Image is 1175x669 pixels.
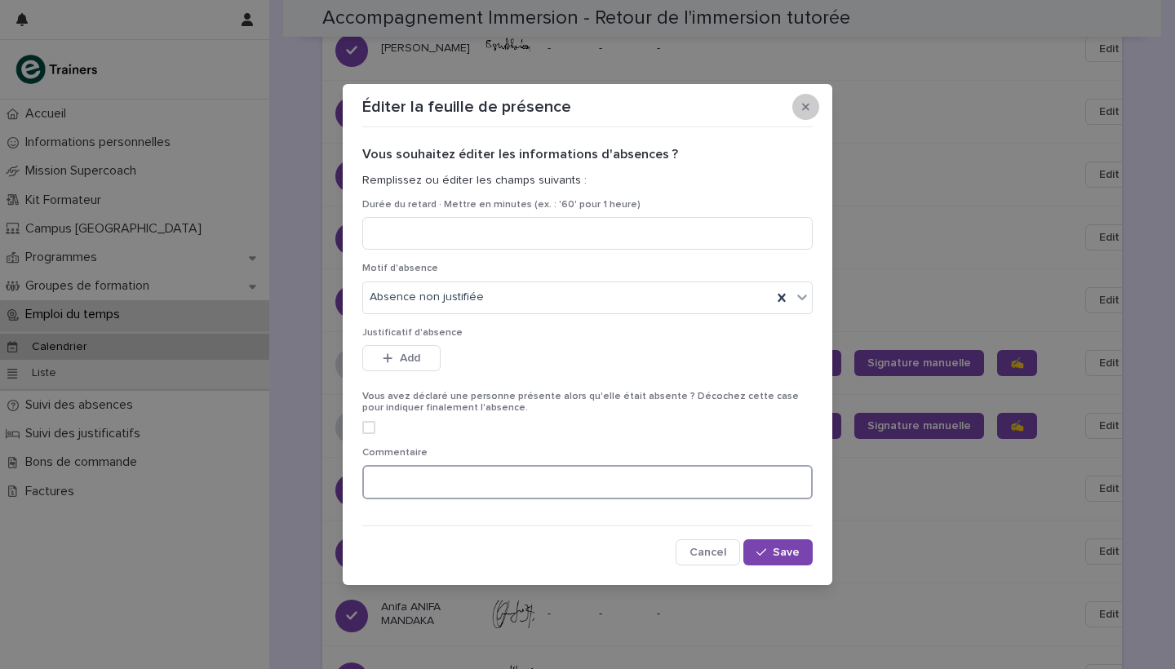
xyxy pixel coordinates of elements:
[362,345,441,371] button: Add
[362,147,813,162] h2: Vous souhaitez éditer les informations d'absences ?
[362,97,571,117] p: Éditer la feuille de présence
[362,392,799,413] span: Vous avez déclaré une personne présente alors qu'elle était absente ? Décochez cette case pour in...
[362,200,641,210] span: Durée du retard · Mettre en minutes (ex. : '60' pour 1 heure)
[362,328,463,338] span: Justificatif d'absence
[362,174,813,188] p: Remplissez ou éditer les champs suivants :
[689,547,726,558] span: Cancel
[370,289,484,306] span: Absence non justifiée
[400,352,420,364] span: Add
[676,539,740,565] button: Cancel
[362,264,438,273] span: Motif d'absence
[362,448,428,458] span: Commentaire
[773,547,800,558] span: Save
[743,539,813,565] button: Save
